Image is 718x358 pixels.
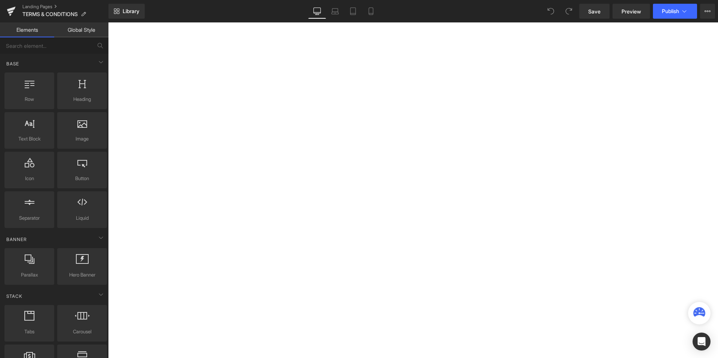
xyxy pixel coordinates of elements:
span: Tabs [7,328,52,336]
span: Save [588,7,601,15]
span: TERMS & CONDITIONS [22,11,78,17]
span: Heading [59,95,105,103]
a: Laptop [326,4,344,19]
span: Liquid [59,214,105,222]
div: Open Intercom Messenger [693,333,711,351]
a: Landing Pages [22,4,108,10]
a: Preview [613,4,650,19]
a: Desktop [308,4,326,19]
span: Publish [662,8,679,14]
a: Tablet [344,4,362,19]
span: Button [59,175,105,182]
a: Mobile [362,4,380,19]
span: Separator [7,214,52,222]
button: Publish [653,4,697,19]
span: Banner [6,236,28,243]
span: Row [7,95,52,103]
button: More [700,4,715,19]
span: Base [6,60,20,67]
a: New Library [108,4,145,19]
span: Carousel [59,328,105,336]
span: Hero Banner [59,271,105,279]
button: Redo [561,4,576,19]
span: Stack [6,293,23,300]
a: Global Style [54,22,108,37]
span: Preview [622,7,641,15]
span: Library [123,8,139,15]
span: Text Block [7,135,52,143]
span: Parallax [7,271,52,279]
span: Icon [7,175,52,182]
span: Image [59,135,105,143]
button: Undo [543,4,558,19]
